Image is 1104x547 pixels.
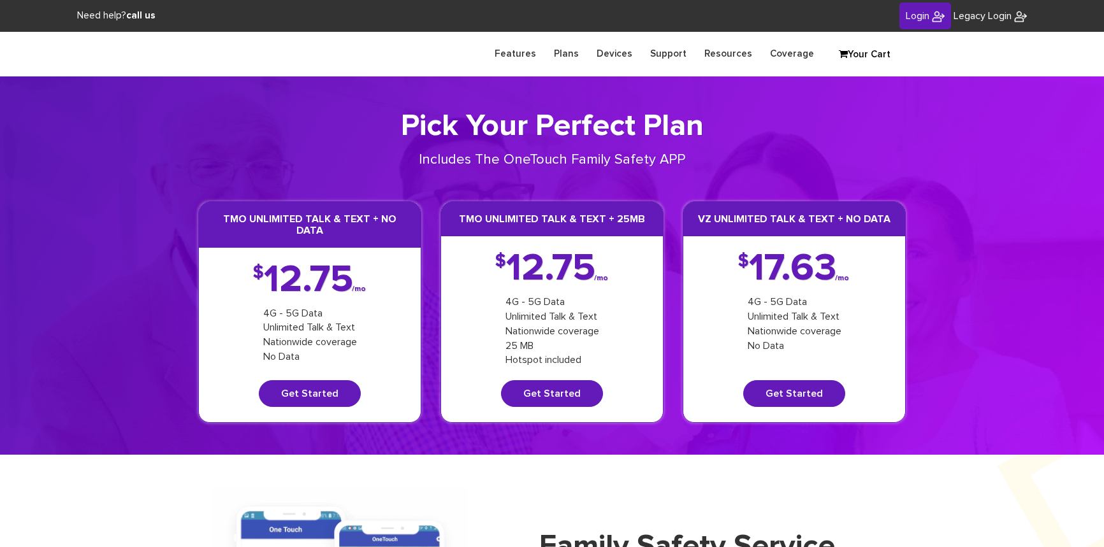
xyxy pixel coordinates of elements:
[505,353,599,367] div: Hotspot included
[954,11,1012,21] span: Legacy Login
[738,255,850,282] div: 17.63
[1014,10,1027,23] img: YereimWireless
[77,11,156,20] span: Need help?
[198,108,906,145] h1: Pick Your Perfect Plan
[641,41,695,66] a: Support
[695,41,761,66] a: Resources
[505,309,599,324] div: Unlimited Talk & Text
[954,9,1027,24] a: Legacy Login
[748,339,841,353] div: No Data
[738,255,749,268] span: $
[352,287,366,292] span: /mo
[263,335,357,350] div: Nationwide coverage
[906,11,929,21] span: Login
[263,350,357,364] div: No Data
[748,309,841,324] div: Unlimited Talk & Text
[253,267,264,280] span: $
[545,41,588,66] a: Plans
[259,380,361,407] a: Get Started
[588,41,641,66] a: Devices
[495,255,609,282] div: 12.75
[126,11,156,20] strong: call us
[683,202,905,236] h3: VZ Unlimited Talk & Text + No Data
[375,150,729,170] p: Includes The OneTouch Family Safety APP
[263,320,357,335] div: Unlimited Talk & Text
[743,380,845,407] a: Get Started
[932,10,945,23] img: YereimWireless
[199,202,421,247] h3: TMO Unlimited Talk & Text + No Data
[594,276,608,281] span: /mo
[505,295,599,309] div: 4G - 5G Data
[263,306,357,321] div: 4G - 5G Data
[501,380,603,407] a: Get Started
[441,202,663,236] h3: TMO Unlimited Talk & Text + 25MB
[761,41,823,66] a: Coverage
[748,324,841,339] div: Nationwide coverage
[505,324,599,339] div: Nationwide coverage
[486,41,545,66] a: Features
[505,339,599,353] div: 25 MB
[835,276,849,281] span: /mo
[748,295,841,309] div: 4G - 5G Data
[832,45,896,64] a: Your Cart
[495,255,506,268] span: $
[253,267,367,294] div: 12.75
